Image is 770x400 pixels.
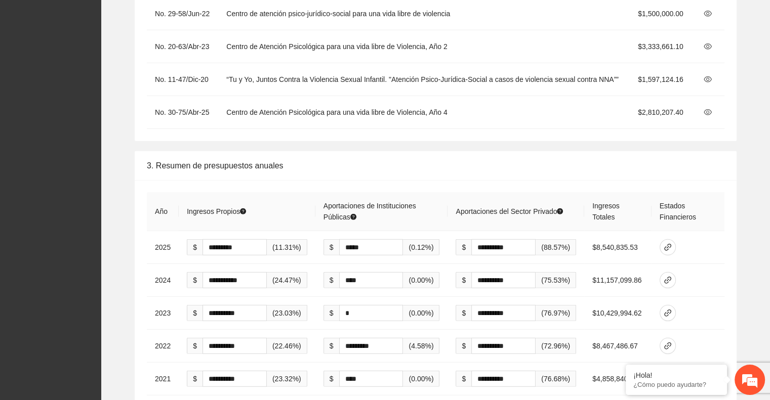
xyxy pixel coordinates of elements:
td: No. 30-75/Abr-25 [147,96,218,129]
td: 2025 [147,231,179,264]
span: question-circle [557,208,563,214]
span: (22.46%) [267,338,307,354]
span: $ [187,338,202,354]
span: eye [700,10,715,18]
span: (0.00%) [403,371,439,387]
td: “Tu y Yo, Juntos Contra la Violencia Sexual Infantil. "Atención Psico-Jurídica-Social a casos de ... [218,63,630,96]
span: $ [323,239,339,255]
td: $3,333,661.10 [630,30,692,63]
td: $10,429,994.62 [584,297,652,330]
td: $11,157,099.86 [584,264,652,297]
button: eye [700,71,716,87]
span: (76.68%) [536,371,576,387]
span: link [660,243,675,251]
td: Centro de Atención Psicológica para una vida libre de Violencia, Año 2 [218,30,630,63]
td: 2023 [147,297,179,330]
td: No. 11-47/Dic-20 [147,63,218,96]
span: $ [456,338,471,354]
span: $ [187,272,202,288]
span: (0.00%) [403,305,439,321]
span: eye [700,108,715,116]
span: $ [456,305,471,321]
span: Estamos en línea. [59,135,140,237]
button: eye [700,104,716,120]
span: eye [700,42,715,51]
th: Año [147,192,179,231]
span: (24.47%) [267,272,307,288]
th: Ingresos Totales [584,192,652,231]
span: (0.12%) [403,239,439,255]
span: $ [456,272,471,288]
span: (72.96%) [536,338,576,354]
div: 3. Resumen de presupuestos anuales [147,151,724,180]
td: $8,467,486.67 [584,330,652,363]
td: 2021 [147,363,179,395]
span: $ [323,272,339,288]
span: (75.53%) [536,272,576,288]
td: No. 20-63/Abr-23 [147,30,218,63]
button: link [660,239,676,255]
span: link [660,342,675,350]
div: Minimizar ventana de chat en vivo [166,5,190,29]
button: link [660,272,676,288]
td: 2024 [147,264,179,297]
span: $ [323,305,339,321]
td: $4,858,840.08 [584,363,652,395]
span: $ [456,371,471,387]
span: link [660,309,675,317]
span: $ [187,371,202,387]
textarea: Escriba su mensaje y pulse “Intro” [5,276,193,312]
td: 2022 [147,330,179,363]
th: Estados Financieros [652,192,724,231]
div: ¡Hola! [633,371,719,379]
button: eye [700,6,716,22]
span: eye [700,75,715,83]
td: Centro de Atención Psicológica para una vida libre de Violencia, Año 4 [218,96,630,129]
span: (23.03%) [267,305,307,321]
span: $ [187,305,202,321]
td: $8,540,835.53 [584,231,652,264]
p: ¿Cómo puedo ayudarte? [633,381,719,388]
span: (0.00%) [403,272,439,288]
span: $ [323,338,339,354]
span: (11.31%) [267,239,307,255]
span: (23.32%) [267,371,307,387]
button: link [660,338,676,354]
span: Aportaciones de Instituciones Públicas [323,202,416,221]
span: (76.97%) [536,305,576,321]
span: Ingresos Propios [187,207,246,215]
span: $ [323,371,339,387]
span: question-circle [350,214,356,220]
span: (88.57%) [536,239,576,255]
div: Chatee con nosotros ahora [53,52,170,65]
span: link [660,276,675,284]
td: $1,597,124.16 [630,63,692,96]
button: link [660,305,676,321]
span: $ [187,239,202,255]
span: $ [456,239,471,255]
span: Aportaciones del Sector Privado [456,207,563,215]
span: (4.58%) [403,338,439,354]
td: $2,810,207.40 [630,96,692,129]
button: eye [700,38,716,55]
span: question-circle [240,208,246,214]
